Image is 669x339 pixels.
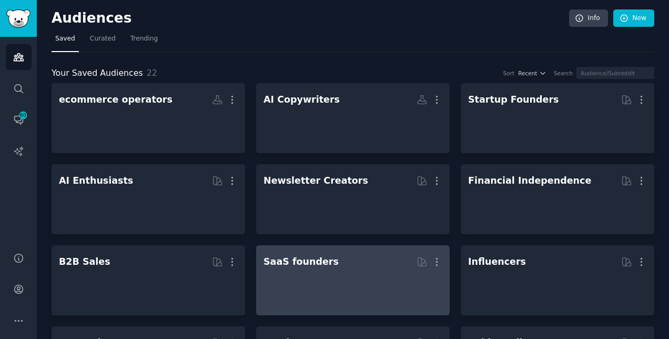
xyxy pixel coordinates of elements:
[52,31,79,52] a: Saved
[518,69,546,77] button: Recent
[461,83,654,153] a: Startup Founders
[52,10,569,27] h2: Audiences
[52,67,143,80] span: Your Saved Audiences
[468,255,526,268] div: Influencers
[461,245,654,315] a: Influencers
[52,245,245,315] a: B2B Sales
[554,69,573,77] div: Search
[263,255,339,268] div: SaaS founders
[127,31,161,52] a: Trending
[263,93,340,106] div: AI Copywriters
[613,9,654,27] a: New
[569,9,608,27] a: Info
[518,69,537,77] span: Recent
[147,68,157,78] span: 22
[86,31,119,52] a: Curated
[468,174,591,187] div: Financial Independence
[59,255,110,268] div: B2B Sales
[576,67,654,79] input: Audience/Subreddit
[52,164,245,234] a: AI Enthusiasts
[52,83,245,153] a: ecommerce operators
[256,245,450,315] a: SaaS founders
[263,174,368,187] div: Newsletter Creators
[6,9,31,28] img: GummySearch logo
[256,83,450,153] a: AI Copywriters
[256,164,450,234] a: Newsletter Creators
[90,34,116,44] span: Curated
[468,93,559,106] div: Startup Founders
[18,112,28,119] span: 60
[461,164,654,234] a: Financial Independence
[6,107,32,133] a: 60
[503,69,515,77] div: Sort
[130,34,158,44] span: Trending
[59,174,133,187] div: AI Enthusiasts
[59,93,173,106] div: ecommerce operators
[55,34,75,44] span: Saved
